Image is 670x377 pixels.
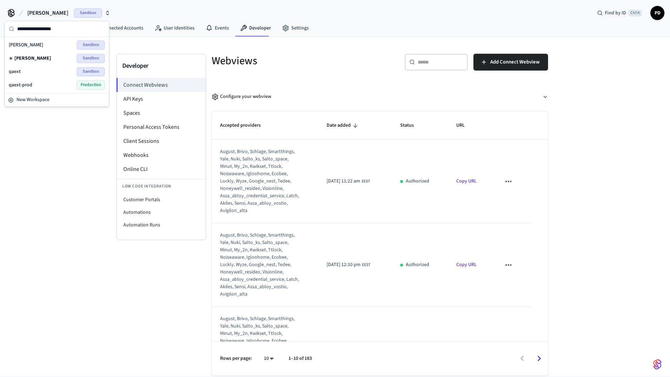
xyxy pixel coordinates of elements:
li: Automation Runs [117,219,206,231]
a: Settings [276,22,314,34]
a: Developer [234,22,276,34]
div: Configure your webview [212,93,271,100]
li: Customer Portals [117,193,206,206]
span: PD [651,7,664,19]
button: Add Connect Webview [473,54,548,71]
button: New Workspace [5,94,108,106]
span: URL [456,120,474,131]
span: Sandbox [74,8,102,18]
a: User Identities [149,22,200,34]
li: Online CLI [117,162,206,176]
div: Europe/Bucharest [327,178,370,185]
span: qaext-prod [9,81,32,88]
span: [PERSON_NAME] [14,55,51,62]
span: Date added [327,120,360,131]
button: Configure your webview [212,87,548,106]
span: Production [77,80,105,90]
span: Add Connect Webview [490,58,540,67]
p: 1–10 of 183 [288,355,312,362]
div: 10 [260,353,277,364]
span: [DATE] 12:10 pm [327,261,361,269]
span: Sandbox [77,54,105,63]
a: Events [200,22,234,34]
li: Spaces [117,106,206,120]
span: [PERSON_NAME] [9,41,43,48]
span: [PERSON_NAME] [27,9,68,17]
span: Find by ID [605,9,626,16]
h5: Webviews [212,54,376,68]
h3: Developer [122,61,200,71]
li: Low Code Integration [117,179,206,193]
li: Webhooks [117,148,206,162]
span: Accepted providers [220,120,270,131]
li: Connect Webviews [116,78,206,92]
span: Ctrl K [628,9,642,16]
li: API Keys [117,92,206,106]
a: Copy URL [456,261,477,268]
span: Sandbox [77,67,105,76]
li: Client Sessions [117,134,206,148]
a: Connected Accounts [86,22,149,34]
div: Suggestions [5,37,109,93]
span: EEST [362,178,370,185]
li: Automations [117,206,206,219]
p: Authorized [406,261,429,269]
span: New Workspace [16,96,49,104]
button: Go to next page [531,350,547,367]
p: Rows per page: [220,355,252,362]
span: [DATE] 11:22 am [327,178,360,185]
div: Europe/Bucharest [327,261,370,269]
li: Personal Access Tokens [117,120,206,134]
div: Find by IDCtrl K [592,7,648,19]
div: august, brivo, schlage, smartthings, yale, nuki, salto_ks, salto_space, minut, my_2n, kwikset, tt... [220,232,301,298]
img: SeamLogoGradient.69752ec5.svg [653,359,662,370]
button: PD [650,6,664,20]
span: qaext [9,68,21,75]
a: Copy URL [456,178,477,185]
span: EEST [362,262,370,268]
p: Authorized [406,178,429,185]
div: august, brivo, schlage, smartthings, yale, nuki, salto_ks, salto_space, minut, my_2n, kwikset, tt... [220,148,301,214]
span: Sandbox [77,40,105,49]
span: Status [400,120,423,131]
